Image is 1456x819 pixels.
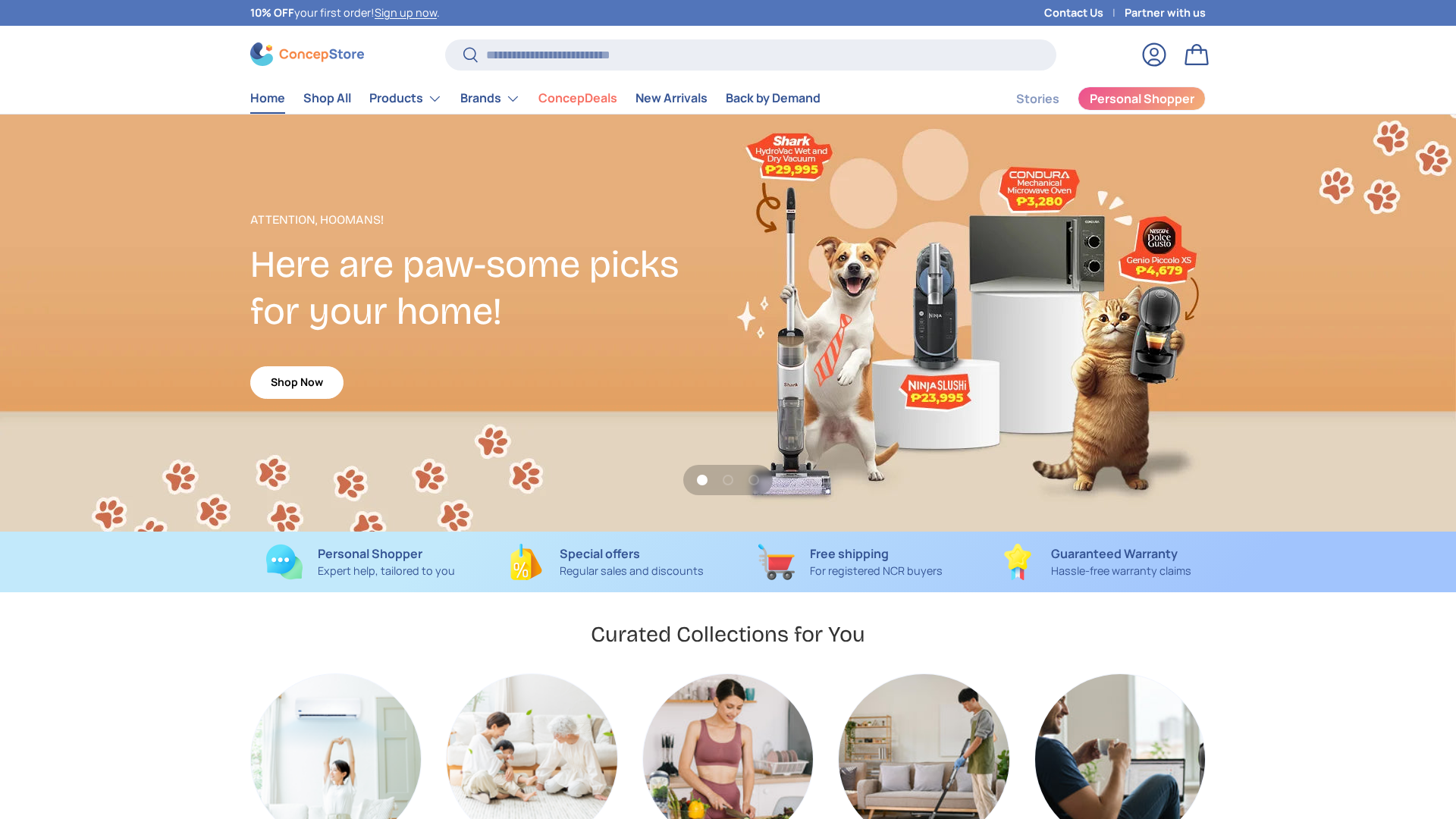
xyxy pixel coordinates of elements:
strong: Free shipping [810,545,889,562]
a: Free shipping For registered NCR buyers [740,544,961,580]
strong: Guaranteed Warranty [1051,545,1178,562]
a: Products [369,83,442,114]
a: Special offers Regular sales and discounts [495,544,716,580]
h2: Here are paw-some picks for your home! [250,241,728,335]
span: Personal Shopper [1090,93,1194,105]
a: Contact Us [1044,5,1125,21]
strong: Personal Shopper [318,545,422,562]
a: Guaranteed Warranty Hassle-free warranty claims [985,544,1206,580]
p: your first order! . [250,5,440,21]
nav: Primary [250,83,821,114]
summary: Products [360,83,451,114]
a: Shop All [303,83,351,113]
p: Attention, Hoomans! [250,211,728,229]
p: For registered NCR buyers [810,563,943,579]
img: ConcepStore [250,42,364,66]
strong: Special offers [560,545,640,562]
a: Personal Shopper [1078,86,1206,111]
a: Home [250,83,285,113]
nav: Secondary [980,83,1206,114]
a: ConcepDeals [538,83,617,113]
a: Sign up now [375,5,437,20]
a: New Arrivals [635,83,708,113]
a: Shop Now [250,366,344,399]
a: Back by Demand [726,83,821,113]
a: Stories [1016,84,1059,114]
a: Partner with us [1125,5,1206,21]
a: Personal Shopper Expert help, tailored to you [250,544,471,580]
summary: Brands [451,83,529,114]
h2: Curated Collections for You [591,620,865,648]
p: Regular sales and discounts [560,563,704,579]
p: Expert help, tailored to you [318,563,455,579]
p: Hassle-free warranty claims [1051,563,1191,579]
strong: 10% OFF [250,5,294,20]
a: Brands [460,83,520,114]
